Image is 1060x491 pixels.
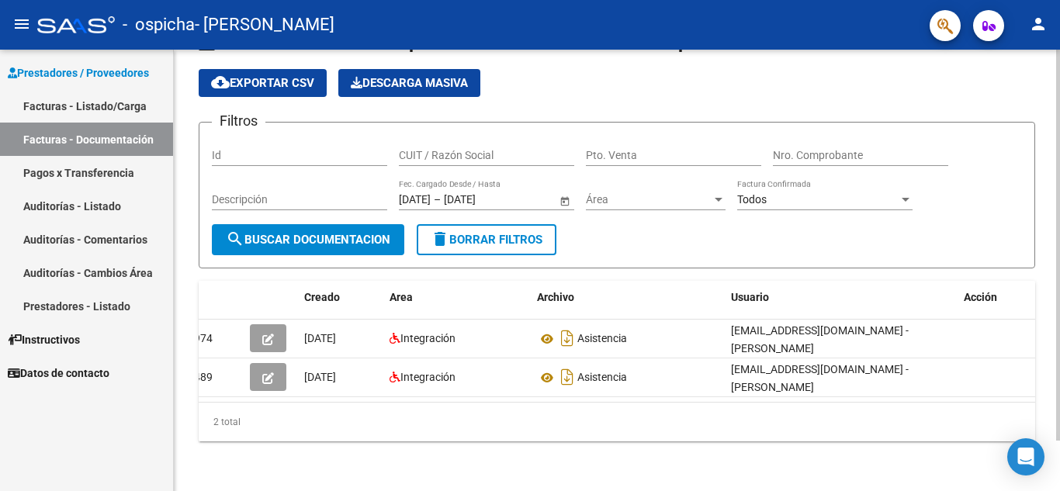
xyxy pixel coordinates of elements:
input: End date [444,193,520,206]
datatable-header-cell: Usuario [725,281,958,314]
span: – [434,193,441,206]
mat-icon: search [226,230,244,248]
span: Asistencia [577,372,627,384]
span: Todos [737,193,767,206]
datatable-header-cell: Id [182,281,244,314]
i: Descargar documento [557,365,577,389]
input: Start date [399,193,431,206]
span: Prestadores / Proveedores [8,64,149,81]
datatable-header-cell: Creado [298,281,383,314]
span: Exportar CSV [211,76,314,90]
span: - [PERSON_NAME] [195,8,334,42]
button: Buscar Documentacion [212,224,404,255]
span: Archivo [537,291,574,303]
h3: Filtros [212,110,265,132]
span: Borrar Filtros [431,233,542,247]
mat-icon: cloud_download [211,73,230,92]
span: [EMAIL_ADDRESS][DOMAIN_NAME] - [PERSON_NAME] [731,324,909,354]
span: [EMAIL_ADDRESS][DOMAIN_NAME] - [PERSON_NAME] [731,363,909,393]
i: Descargar documento [557,326,577,351]
mat-icon: delete [431,230,449,248]
span: [DATE] [304,371,336,383]
div: 2 total [199,403,1035,441]
button: Exportar CSV [199,69,327,97]
div: Open Intercom Messenger [1007,438,1044,475]
span: 9489 [188,371,213,383]
mat-icon: menu [12,15,31,33]
span: Integración [400,332,456,344]
span: 9974 [188,332,213,344]
span: Instructivos [8,331,80,348]
span: Datos de contacto [8,365,109,382]
span: Usuario [731,291,769,303]
span: Integración [400,371,456,383]
button: Borrar Filtros [417,224,556,255]
span: Creado [304,291,340,303]
datatable-header-cell: Area [383,281,531,314]
span: Área [586,193,712,206]
datatable-header-cell: Archivo [531,281,725,314]
span: Asistencia [577,333,627,345]
span: [DATE] [304,332,336,344]
mat-icon: person [1029,15,1048,33]
datatable-header-cell: Acción [958,281,1035,314]
button: Descarga Masiva [338,69,480,97]
span: Acción [964,291,997,303]
app-download-masive: Descarga masiva de comprobantes (adjuntos) [338,69,480,97]
span: Area [390,291,413,303]
span: Buscar Documentacion [226,233,390,247]
span: Descarga Masiva [351,76,468,90]
span: - ospicha [123,8,195,42]
button: Open calendar [556,192,573,209]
